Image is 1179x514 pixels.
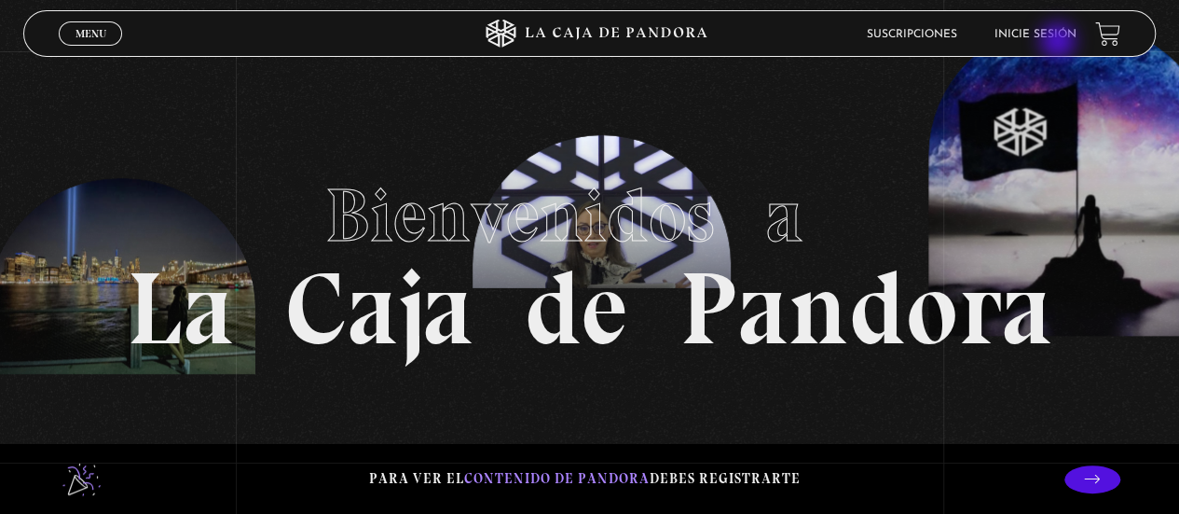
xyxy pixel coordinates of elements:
h1: La Caja de Pandora [127,155,1052,360]
p: Para ver el debes registrarte [369,466,801,492]
a: View your shopping cart [1095,21,1120,47]
a: Suscripciones [867,29,957,40]
span: Menu [75,28,106,39]
a: Inicie sesión [994,29,1076,40]
span: Cerrar [69,44,113,57]
span: Bienvenidos a [325,171,855,260]
span: contenido de Pandora [464,470,650,487]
